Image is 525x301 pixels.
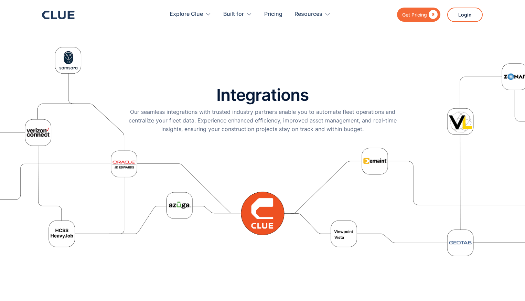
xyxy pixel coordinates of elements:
div: Resources [294,3,322,25]
div: Explore Clue [170,3,203,25]
div: Resources [294,3,331,25]
div: Explore Clue [170,3,211,25]
h1: Integrations [216,86,309,104]
div: Built for [223,3,252,25]
div: Get Pricing [402,10,427,19]
a: Login [447,8,483,22]
a: Pricing [264,3,282,25]
div:  [427,10,438,19]
a: Get Pricing [397,8,440,22]
p: Our seamless integrations with trusted industry partners enable you to automate fleet operations ... [121,108,404,134]
div: Built for [223,3,244,25]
